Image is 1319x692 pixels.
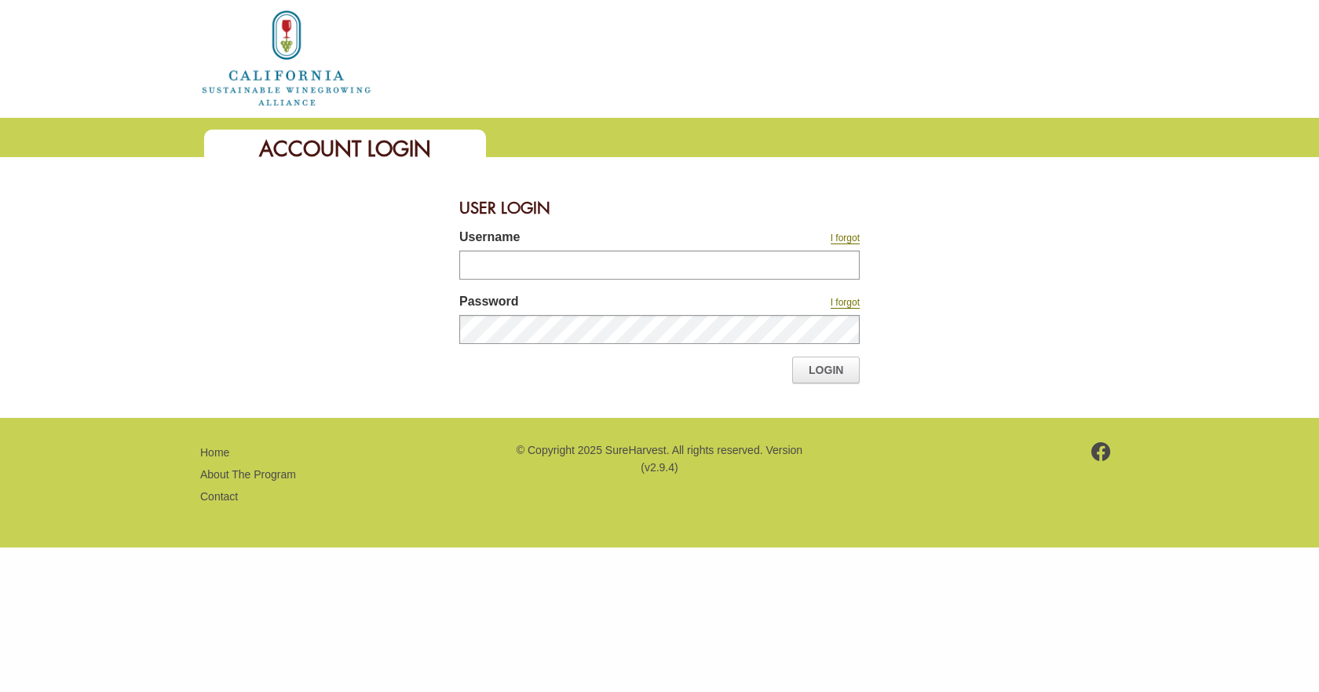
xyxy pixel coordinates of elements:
[200,490,238,503] a: Contact
[831,232,860,244] a: I forgot
[792,357,860,383] a: Login
[831,297,860,309] a: I forgot
[1091,442,1111,461] img: footer-facebook.png
[459,228,718,251] label: Username
[200,446,229,459] a: Home
[200,468,296,481] a: About The Program
[200,8,373,108] img: logo_cswa2x.png
[514,441,805,477] p: © Copyright 2025 SureHarvest. All rights reserved. Version (v2.9.4)
[459,189,860,228] div: User Login
[259,135,431,163] span: Account Login
[200,50,373,64] a: Home
[459,292,718,315] label: Password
